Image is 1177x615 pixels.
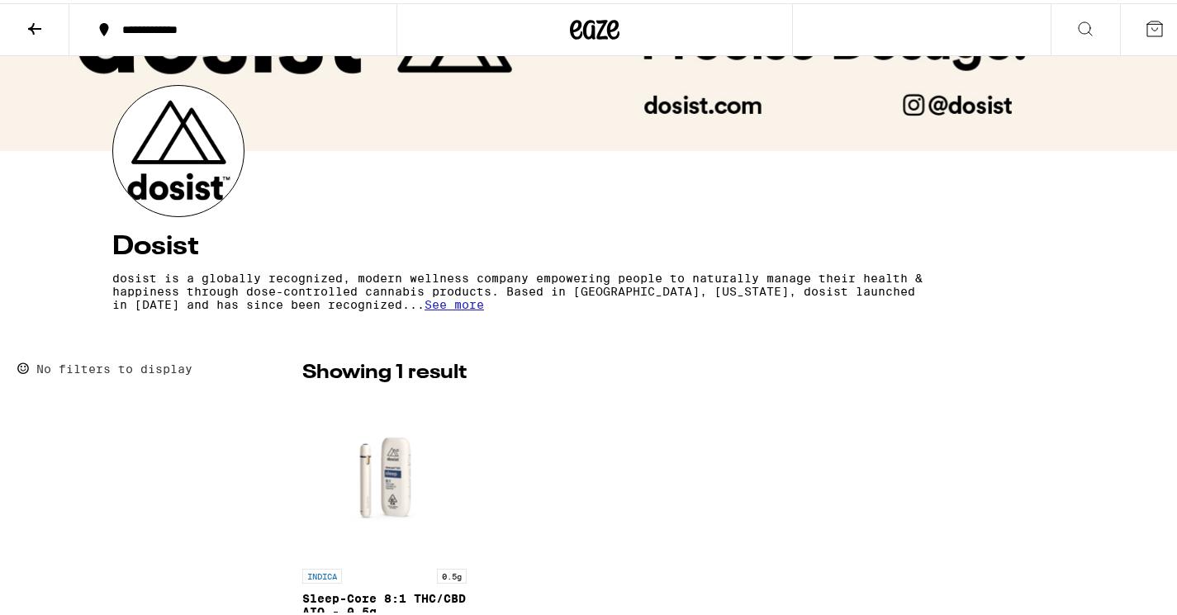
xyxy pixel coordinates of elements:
[10,12,119,25] span: Hi. Need any help?
[36,359,192,372] p: No filters to display
[302,589,467,615] p: Sleep-Core 8:1 THC/CBD AIO - 0.5g
[302,565,342,580] p: INDICA
[113,83,244,213] img: Dosist logo
[425,295,484,308] span: See more
[302,392,467,557] img: Dosist - Sleep-Core 8:1 THC/CBD AIO - 0.5g
[112,230,1077,257] h4: Dosist
[302,356,467,384] p: Showing 1 result
[437,565,467,580] p: 0.5g
[112,268,932,308] p: dosist is a globally recognized, modern wellness company empowering people to naturally manage th...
